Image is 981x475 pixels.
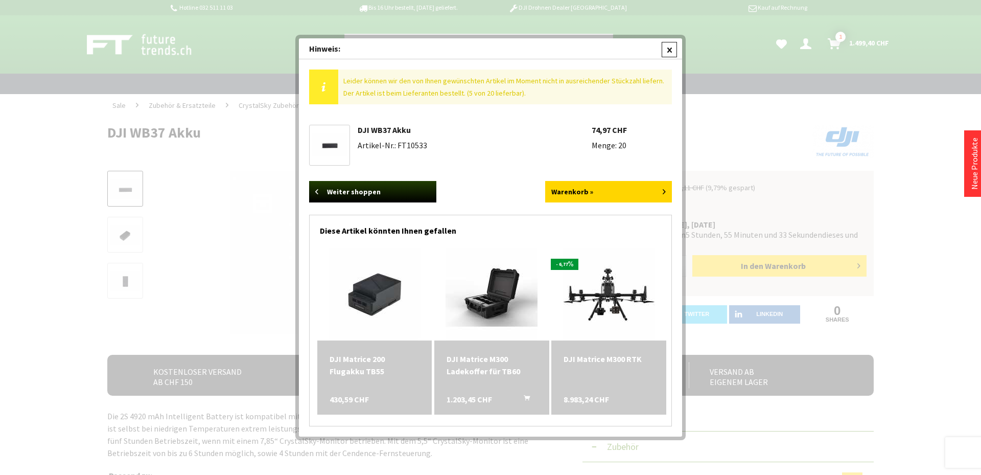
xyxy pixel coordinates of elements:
[447,353,537,377] div: DJI Matrice M300 Ladekoffer für TB60
[358,125,411,135] a: DJI WB37 Akku
[545,181,672,202] a: Warenkorb »
[564,353,654,365] div: DJI Matrice M300 RTK
[447,393,492,405] span: 1.203,45 CHF
[969,138,979,190] a: Neue Produkte
[592,140,672,150] li: Menge: 20
[309,181,436,202] a: Weiter shoppen
[564,393,609,405] span: 8.983,24 CHF
[563,248,655,341] img: DJI Matrice M300 RTK
[312,133,347,156] img: DJI WB37 Akku
[447,353,537,377] a: DJI Matrice M300 Ladekoffer für TB60 1.203,45 CHF In den Warenkorb
[564,353,654,365] a: DJI Matrice M300 RTK 8.983,24 CHF
[330,393,369,405] span: 430,59 CHF
[299,38,682,59] div: Hinweis:
[320,215,661,241] div: Diese Artikel könnten Ihnen gefallen
[329,248,421,341] img: DJI Matrice 200 Flugakku TB55
[330,353,420,377] div: DJI Matrice 200 Flugakku TB55
[446,248,538,341] img: DJI Matrice M300 Ladekoffer für TB60
[592,125,672,135] li: 74,97 CHF
[358,140,592,150] li: Artikel-Nr.: FT10533
[330,353,420,377] a: DJI Matrice 200 Flugakku TB55 430,59 CHF
[312,128,347,163] a: DJI WB37 Akku
[338,70,672,104] div: Leider können wir den von Ihnen gewünschten Artikel im Moment nicht in ausreichender Stückzahl li...
[511,393,536,406] button: In den Warenkorb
